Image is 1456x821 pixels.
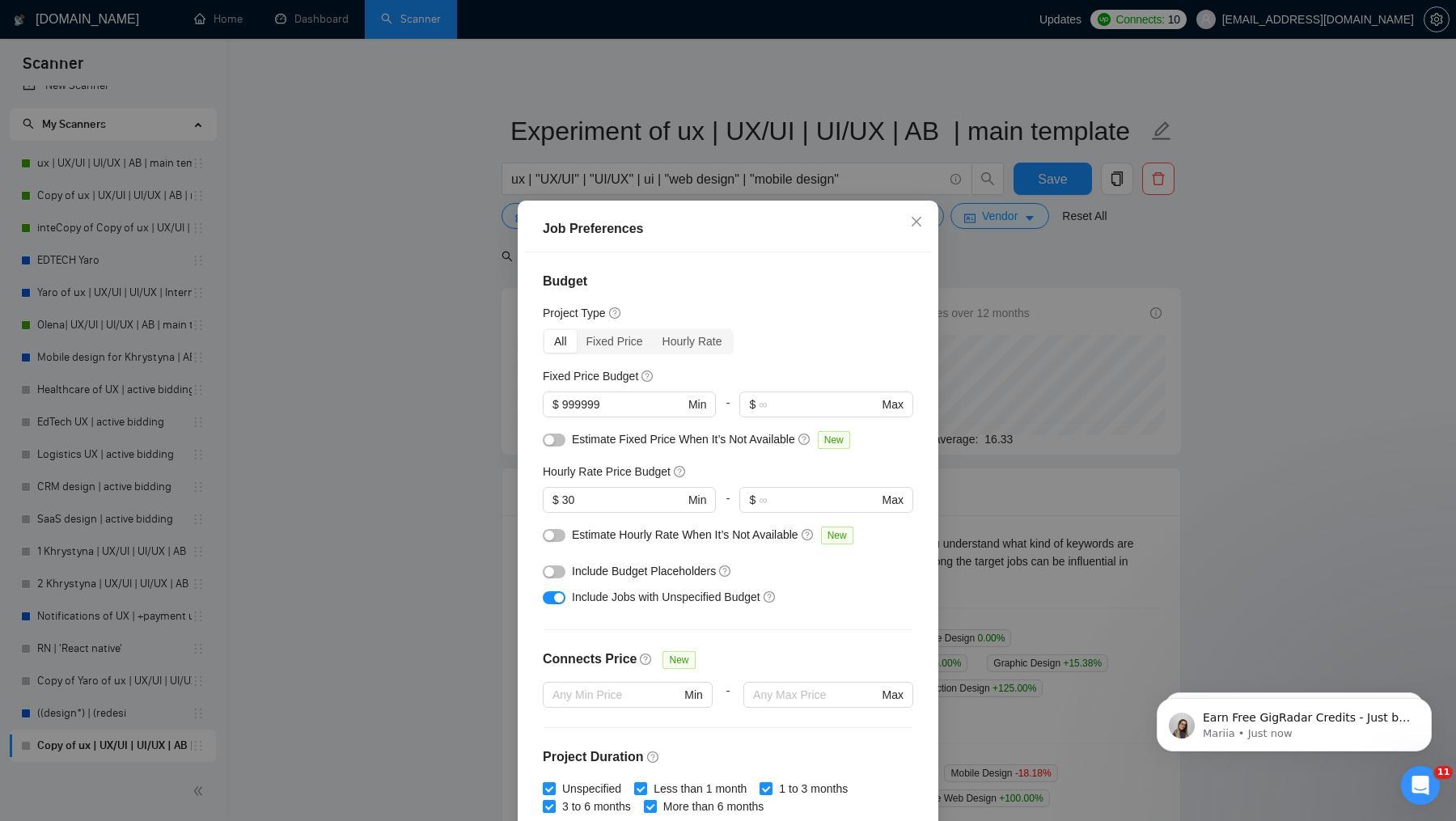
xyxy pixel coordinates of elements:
button: Close [895,201,938,244]
span: More than 6 months [657,798,771,815]
input: Any Max Price [753,686,878,704]
h5: Hourly Rate Price Budget [543,463,671,480]
span: 1 to 3 months [772,780,854,798]
span: Include Budget Placeholders [572,565,716,578]
input: ∞ [759,396,878,413]
input: Any Min Price [552,686,681,704]
span: Max [882,396,904,413]
h4: Connects Price [543,650,637,669]
span: $ [749,491,756,509]
div: - [713,682,743,727]
span: New [818,431,850,449]
span: Max [882,686,904,704]
h4: Project Duration [543,747,913,767]
div: - [716,391,739,430]
span: Include Jobs with Unspecified Budget [572,590,760,603]
span: question-circle [798,433,811,446]
div: Hourly Rate [653,330,732,353]
span: question-circle [640,653,653,666]
span: $ [749,396,756,413]
h5: Fixed Price Budget [543,367,638,385]
span: Estimate Hourly Rate When It’s Not Available [572,528,798,541]
h4: Budget [543,272,913,291]
span: question-circle [764,590,777,603]
span: question-circle [802,528,815,541]
span: New [821,527,853,544]
span: Unspecified [556,780,628,798]
div: - [716,487,739,526]
span: close [910,215,923,228]
iframe: Intercom live chat [1401,766,1440,805]
span: $ [552,396,559,413]
span: question-circle [641,370,654,383]
span: New [662,651,695,669]
span: Min [688,396,707,413]
span: question-circle [647,751,660,764]
input: 0 [562,396,685,413]
span: Min [688,491,707,509]
input: ∞ [759,491,878,509]
div: Fixed Price [577,330,653,353]
span: Estimate Fixed Price When It’s Not Available [572,433,795,446]
h5: Project Type [543,304,606,322]
span: Less than 1 month [647,780,753,798]
span: $ [552,491,559,509]
span: 3 to 6 months [556,798,637,815]
span: Max [882,491,904,509]
iframe: Intercom notifications message [1132,664,1456,777]
span: question-circle [719,565,732,578]
span: Min [684,686,703,704]
input: 0 [562,491,685,509]
span: 11 [1434,766,1453,779]
div: All [544,330,577,353]
span: question-circle [674,465,687,478]
span: question-circle [609,307,622,320]
div: Job Preferences [543,219,913,239]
